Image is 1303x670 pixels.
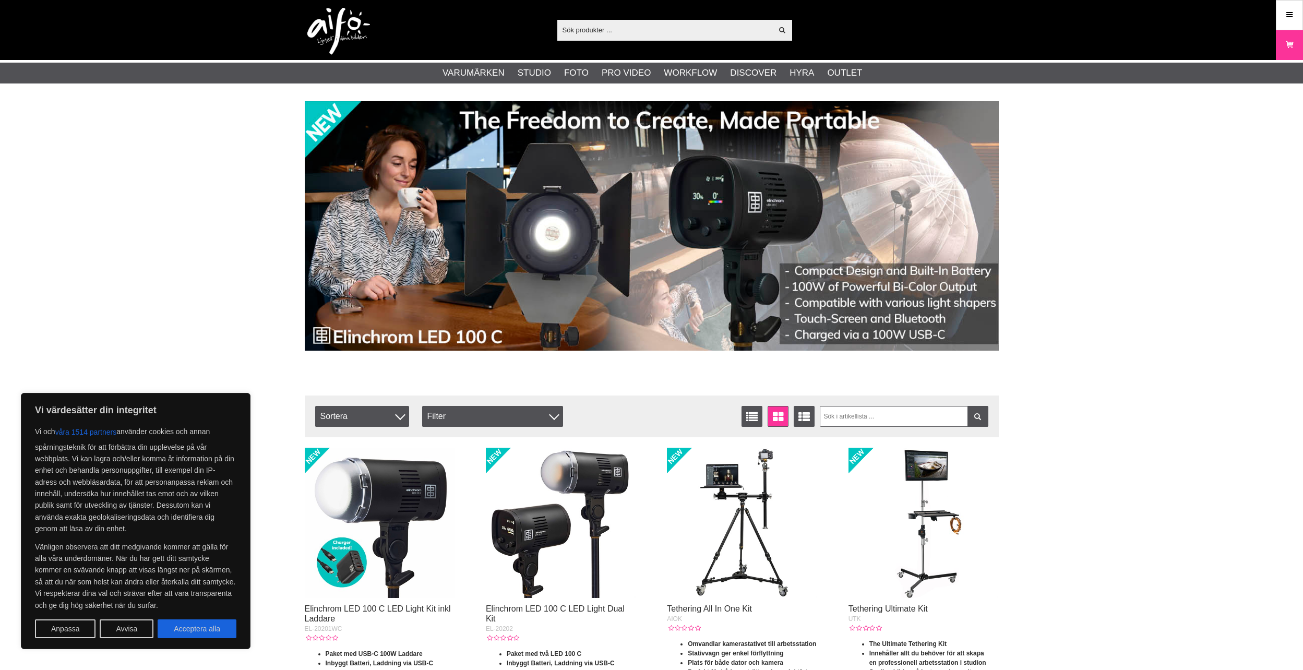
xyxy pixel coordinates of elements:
input: Sök produkter ... [557,22,773,38]
button: Anpassa [35,619,95,638]
strong: Omvandlar kamerastativet till arbetsstation [688,640,816,648]
div: Vi värdesätter din integritet [21,393,250,649]
a: Workflow [664,66,717,80]
a: Elinchrom LED 100 C LED Light Kit inkl Laddare [305,604,451,623]
div: Kundbetyg: 0 [667,624,700,633]
input: Sök i artikellista ... [820,406,988,427]
a: Fönstervisning [768,406,788,427]
strong: Inbyggt Batteri, Laddning via USB-C [507,660,615,667]
a: Listvisning [742,406,762,427]
a: Filtrera [967,406,988,427]
a: Foto [564,66,589,80]
img: Elinchrom LED 100 C LED Light Kit inkl Laddare [305,448,455,598]
strong: en professionell arbetsstation i studion [869,659,986,666]
strong: Innehåller allt du behöver för att skapa [869,650,984,657]
p: Vi och använder cookies och annan spårningsteknik för att förbättra din upplevelse på vår webbpla... [35,423,236,535]
img: Tethering All In One Kit [667,448,817,598]
strong: Inbyggt Batteri, Laddning via USB-C [326,660,434,667]
span: EL-20202 [486,625,513,632]
img: Annons:002 banner-elin-led100c11390x.jpg [305,101,999,351]
img: logo.png [307,8,370,55]
span: Sortera [315,406,409,427]
a: Tethering All In One Kit [667,604,752,613]
strong: Stativvagn ger enkel förflyttning [688,650,783,657]
a: Outlet [827,66,862,80]
a: Tethering Ultimate Kit [848,604,928,613]
button: våra 1514 partners [55,423,117,441]
button: Acceptera alla [158,619,236,638]
a: Elinchrom LED 100 C LED Light Dual Kit [486,604,625,623]
strong: The Ultimate Tethering Kit [869,640,947,648]
strong: Paket med två LED 100 C [507,650,581,657]
img: Elinchrom LED 100 C LED Light Dual Kit [486,448,636,598]
a: Utökad listvisning [794,406,815,427]
p: Vi värdesätter din integritet [35,404,236,416]
div: Kundbetyg: 0 [305,633,338,643]
span: UTK [848,615,861,623]
img: Tethering Ultimate Kit [848,448,999,598]
strong: Paket med USB-C 100W Laddare [326,650,423,657]
strong: Plats för både dator och kamera [688,659,783,666]
span: EL-20201WC [305,625,342,632]
div: Kundbetyg: 0 [848,624,882,633]
a: Varumärken [443,66,505,80]
div: Kundbetyg: 0 [486,633,519,643]
a: Pro Video [602,66,651,80]
p: Vänligen observera att ditt medgivande kommer att gälla för alla våra underdomäner. När du har ge... [35,541,236,611]
div: Filter [422,406,563,427]
a: Hyra [790,66,814,80]
a: Studio [518,66,551,80]
button: Avvisa [100,619,153,638]
span: AIOK [667,615,682,623]
a: Discover [730,66,776,80]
